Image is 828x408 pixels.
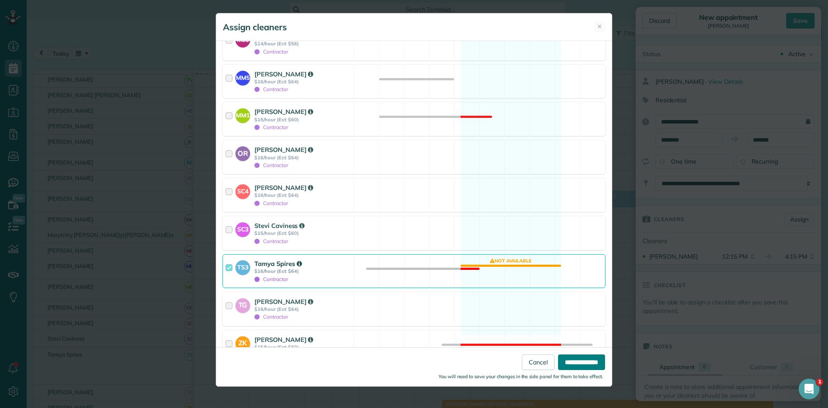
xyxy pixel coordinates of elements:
small: You will need to save your changes in the side panel for them to take effect. [439,373,603,380]
strong: $15/hour (Est: $60) [254,230,351,236]
strong: [PERSON_NAME] [254,183,313,192]
strong: TG [235,298,250,310]
strong: TS3 [235,260,250,272]
strong: $15/hour (Est: $60) [254,117,351,123]
iframe: Intercom live chat [799,379,819,399]
strong: $16/hour (Est: $64) [254,268,351,274]
span: 1 [816,379,823,386]
strong: $14/hour (Est: $56) [254,41,351,47]
strong: $16/hour (Est: $64) [254,79,351,85]
strong: MM1 [235,108,250,120]
span: Contractor [254,238,288,244]
strong: $16/hour (Est: $64) [254,306,351,312]
strong: SC3 [235,222,250,234]
strong: [PERSON_NAME] [254,145,313,154]
h5: Assign cleaners [223,21,287,33]
strong: [PERSON_NAME] [254,70,313,78]
span: Contractor [254,200,288,206]
strong: ZK [235,336,250,348]
strong: Stevi Caviness [254,221,304,230]
a: Cancel [522,354,555,370]
strong: $16/hour (Est: $64) [254,155,351,161]
span: Contractor [254,124,288,130]
span: Contractor [254,276,288,282]
strong: $16/hour (Est: $64) [254,192,351,198]
span: Contractor [254,86,288,92]
strong: [PERSON_NAME] [254,297,313,306]
strong: MM5 [235,71,250,82]
span: Contractor [254,162,288,168]
strong: SC4 [235,184,250,196]
strong: Tamya Spires [254,259,301,268]
strong: $15/hour (Est: $60) [254,344,351,350]
span: Contractor [254,313,288,320]
strong: [PERSON_NAME] [254,335,313,344]
span: ✕ [597,22,602,31]
strong: OR [235,146,250,158]
strong: [PERSON_NAME] [254,108,313,116]
span: Contractor [254,48,288,55]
